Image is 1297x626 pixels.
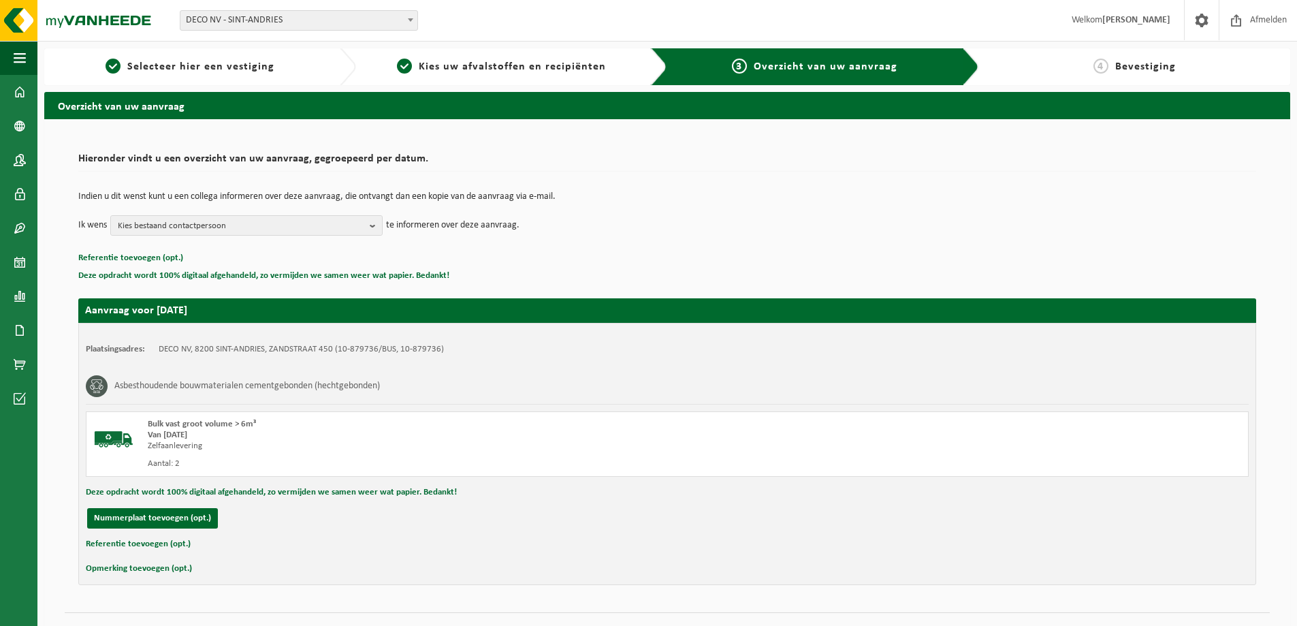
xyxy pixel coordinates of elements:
span: 4 [1093,59,1108,74]
button: Deze opdracht wordt 100% digitaal afgehandeld, zo vermijden we samen weer wat papier. Bedankt! [78,267,449,285]
button: Referentie toevoegen (opt.) [86,535,191,553]
strong: [PERSON_NAME] [1102,15,1170,25]
button: Kies bestaand contactpersoon [110,215,383,236]
span: Bevestiging [1115,61,1176,72]
h2: Hieronder vindt u een overzicht van uw aanvraag, gegroepeerd per datum. [78,153,1256,172]
span: Bulk vast groot volume > 6m³ [148,420,256,428]
button: Opmerking toevoegen (opt.) [86,560,192,578]
a: 2Kies uw afvalstoffen en recipiënten [363,59,641,75]
h3: Asbesthoudende bouwmaterialen cementgebonden (hechtgebonden) [114,375,380,397]
button: Deze opdracht wordt 100% digitaal afgehandeld, zo vermijden we samen weer wat papier. Bedankt! [86,484,457,501]
span: Selecteer hier een vestiging [127,61,274,72]
strong: Aanvraag voor [DATE] [85,305,187,316]
strong: Plaatsingsadres: [86,345,145,354]
p: Ik wens [78,215,107,236]
span: DECO NV - SINT-ANDRIES [180,10,418,31]
span: DECO NV - SINT-ANDRIES [180,11,417,30]
td: DECO NV, 8200 SINT-ANDRIES, ZANDSTRAAT 450 (10-879736/BUS, 10-879736) [159,344,444,355]
span: 2 [397,59,412,74]
p: te informeren over deze aanvraag. [386,215,519,236]
button: Referentie toevoegen (opt.) [78,249,183,267]
img: BL-SO-LV.png [93,419,134,460]
div: Zelfaanlevering [148,441,722,452]
span: 1 [106,59,121,74]
span: Overzicht van uw aanvraag [754,61,897,72]
span: 3 [732,59,747,74]
a: 1Selecteer hier een vestiging [51,59,329,75]
span: Kies uw afvalstoffen en recipiënten [419,61,606,72]
button: Nummerplaat toevoegen (opt.) [87,508,218,529]
p: Indien u dit wenst kunt u een collega informeren over deze aanvraag, die ontvangt dan een kopie v... [78,192,1256,202]
span: Kies bestaand contactpersoon [118,216,364,236]
h2: Overzicht van uw aanvraag [44,92,1290,119]
div: Aantal: 2 [148,458,722,469]
strong: Van [DATE] [148,431,187,439]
